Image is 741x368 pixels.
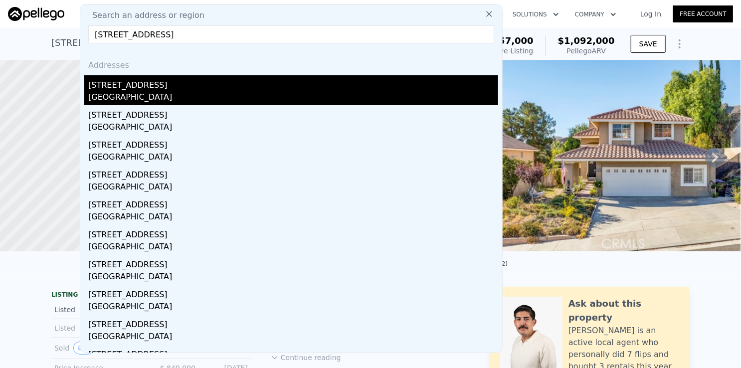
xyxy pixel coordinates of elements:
span: $957,000 [486,35,534,46]
div: [GEOGRAPHIC_DATA] [88,211,498,225]
div: [STREET_ADDRESS] [88,195,498,211]
div: [GEOGRAPHIC_DATA] [88,121,498,135]
div: Sold [54,342,143,355]
div: LISTING & SALE HISTORY [51,291,251,301]
div: [GEOGRAPHIC_DATA] [88,181,498,195]
button: SAVE [631,35,666,53]
div: [STREET_ADDRESS] [88,285,498,301]
div: Listed [54,323,143,333]
button: Solutions [505,5,567,23]
div: [STREET_ADDRESS] [88,105,498,121]
div: [STREET_ADDRESS] [88,315,498,331]
button: Continue reading [271,353,341,363]
div: [GEOGRAPHIC_DATA] [88,91,498,105]
img: Pellego [8,7,64,21]
div: Pellego ARV [558,46,615,56]
a: Free Account [673,5,733,22]
div: [GEOGRAPHIC_DATA] [88,331,498,345]
span: Search an address or region [84,9,204,21]
div: [STREET_ADDRESS] [88,345,498,361]
span: $1,092,000 [558,35,615,46]
div: [STREET_ADDRESS] [88,225,498,241]
div: [GEOGRAPHIC_DATA] [88,301,498,315]
span: Active Listing [487,47,534,55]
button: Company [567,5,624,23]
div: [STREET_ADDRESS] [88,165,498,181]
div: [STREET_ADDRESS] [88,75,498,91]
button: Show Options [670,34,690,54]
div: [STREET_ADDRESS] [88,135,498,151]
div: [GEOGRAPHIC_DATA] [88,151,498,165]
div: [GEOGRAPHIC_DATA] [88,271,498,285]
div: [STREET_ADDRESS] [88,255,498,271]
button: View historical data [73,342,94,355]
div: [STREET_ADDRESS] , Santa Clarita , CA 91390 [51,36,254,50]
div: Addresses [84,51,498,75]
input: Enter an address, city, region, neighborhood or zip code [88,25,494,43]
div: Listed [54,305,143,315]
div: [GEOGRAPHIC_DATA] [88,241,498,255]
a: Log In [628,9,673,19]
div: Ask about this property [568,297,680,325]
